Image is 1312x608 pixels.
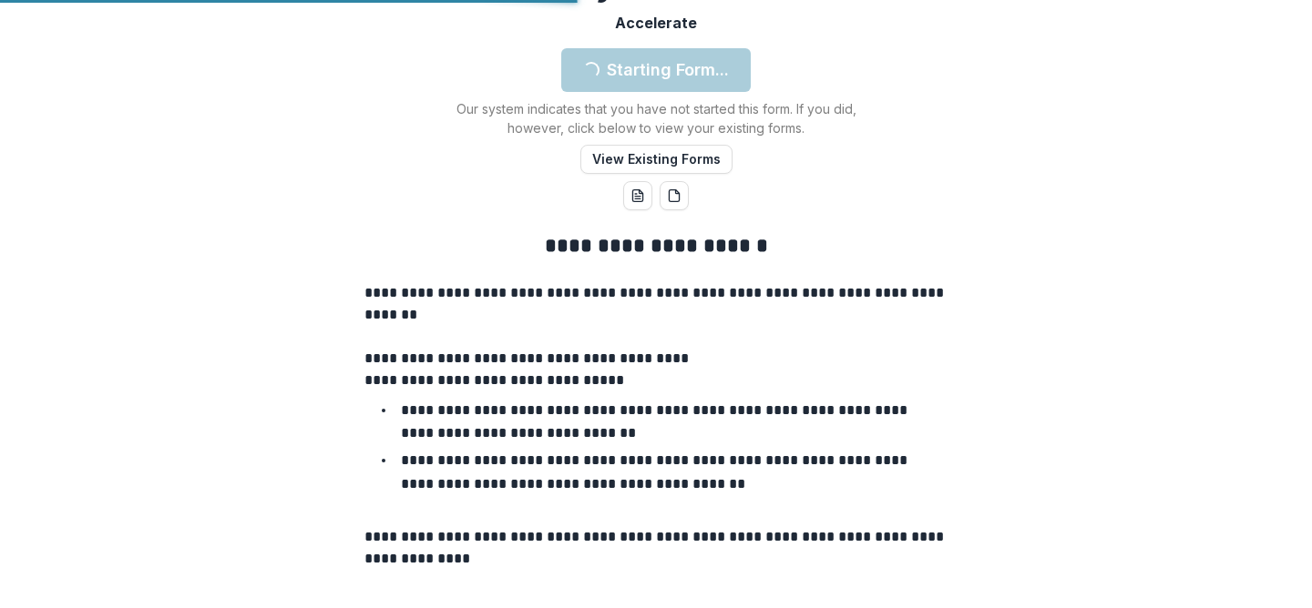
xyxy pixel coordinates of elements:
button: Starting Form... [561,48,751,92]
button: word-download [623,181,652,210]
button: pdf-download [660,181,689,210]
p: Accelerate [615,12,697,34]
p: Our system indicates that you have not started this form. If you did, however, click below to vie... [428,99,884,137]
button: View Existing Forms [580,145,733,174]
